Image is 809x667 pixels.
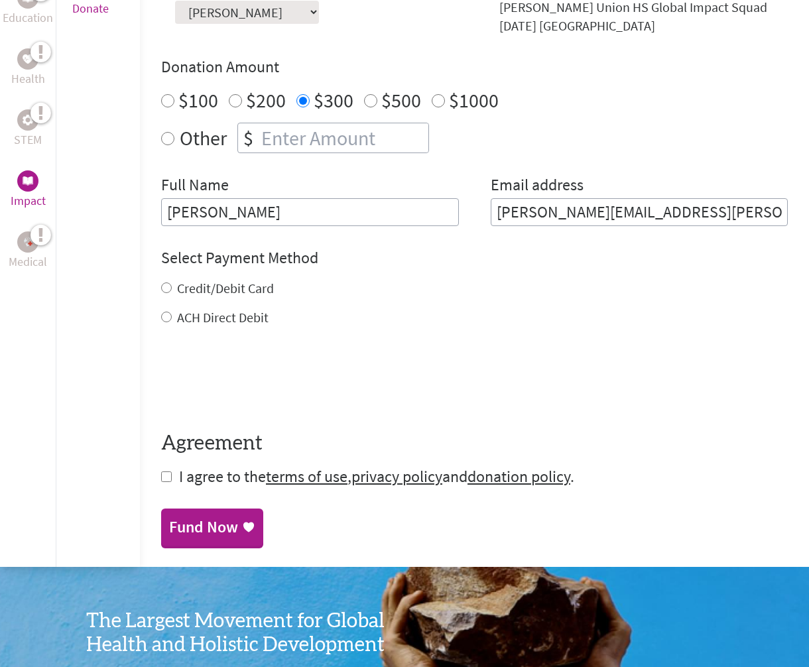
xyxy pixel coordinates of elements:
[177,280,274,296] label: Credit/Debit Card
[266,466,347,487] a: terms of use
[11,70,45,88] p: Health
[161,432,788,455] h4: Agreement
[179,466,574,487] span: I agree to the , and .
[23,176,33,186] img: Impact
[14,131,42,149] p: STEM
[11,170,46,210] a: ImpactImpact
[11,48,45,88] a: HealthHealth
[161,56,788,78] h4: Donation Amount
[3,9,53,27] p: Education
[161,353,363,405] iframe: reCAPTCHA
[161,509,263,546] a: Fund Now
[23,115,33,125] img: STEM
[17,48,38,70] div: Health
[17,170,38,192] div: Impact
[17,109,38,131] div: STEM
[14,109,42,149] a: STEMSTEM
[169,516,238,538] div: Fund Now
[314,88,353,113] label: $300
[161,247,788,269] h4: Select Payment Method
[381,88,421,113] label: $500
[351,466,442,487] a: privacy policy
[11,192,46,210] p: Impact
[9,231,47,271] a: MedicalMedical
[467,466,570,487] a: donation policy
[23,54,33,63] img: Health
[23,237,33,247] img: Medical
[491,198,788,226] input: Your Email
[259,123,428,152] input: Enter Amount
[178,88,218,113] label: $100
[72,1,109,16] a: Donate
[86,609,404,657] h3: The Largest Movement for Global Health and Holistic Development
[238,123,259,152] div: $
[491,174,584,198] label: Email address
[17,231,38,253] div: Medical
[449,88,499,113] label: $1000
[246,88,286,113] label: $200
[177,309,269,326] label: ACH Direct Debit
[161,174,229,198] label: Full Name
[180,123,227,153] label: Other
[161,198,459,226] input: Enter Full Name
[9,253,47,271] p: Medical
